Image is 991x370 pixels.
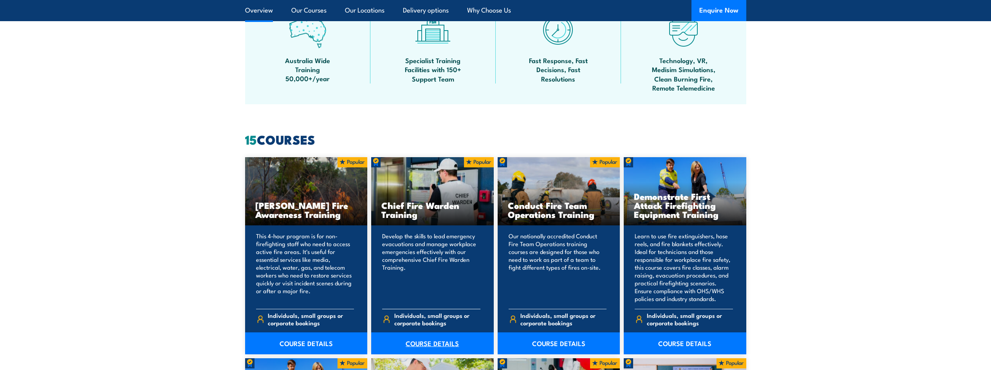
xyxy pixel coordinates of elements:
span: Fast Response, Fast Decisions, Fast Resolutions [523,56,594,83]
p: Our nationally accredited Conduct Fire Team Operations training courses are designed for those wh... [509,232,607,303]
p: This 4-hour program is for non-firefighting staff who need to access active fire areas. It's usef... [256,232,354,303]
span: Individuals, small groups or corporate bookings [520,312,607,326]
a: COURSE DETAILS [371,332,494,354]
span: Individuals, small groups or corporate bookings [394,312,480,326]
a: COURSE DETAILS [624,332,746,354]
h2: COURSES [245,134,746,145]
img: facilities-icon [414,11,451,48]
p: Learn to use fire extinguishers, hose reels, and fire blankets effectively. Ideal for technicians... [635,232,733,303]
a: COURSE DETAILS [245,332,368,354]
h3: Demonstrate First Attack Firefighting Equipment Training [634,192,736,219]
span: Specialist Training Facilities with 150+ Support Team [398,56,468,83]
img: fast-icon [540,11,577,48]
img: tech-icon [665,11,702,48]
strong: 15 [245,129,257,149]
span: Individuals, small groups or corporate bookings [268,312,354,326]
h3: Conduct Fire Team Operations Training [508,201,610,219]
img: auswide-icon [289,11,326,48]
p: Develop the skills to lead emergency evacuations and manage workplace emergencies effectively wit... [382,232,480,303]
a: COURSE DETAILS [498,332,620,354]
h3: [PERSON_NAME] Fire Awareness Training [255,201,357,219]
h3: Chief Fire Warden Training [381,201,484,219]
span: Technology, VR, Medisim Simulations, Clean Burning Fire, Remote Telemedicine [648,56,719,92]
span: Individuals, small groups or corporate bookings [647,312,733,326]
span: Australia Wide Training 50,000+/year [273,56,343,83]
